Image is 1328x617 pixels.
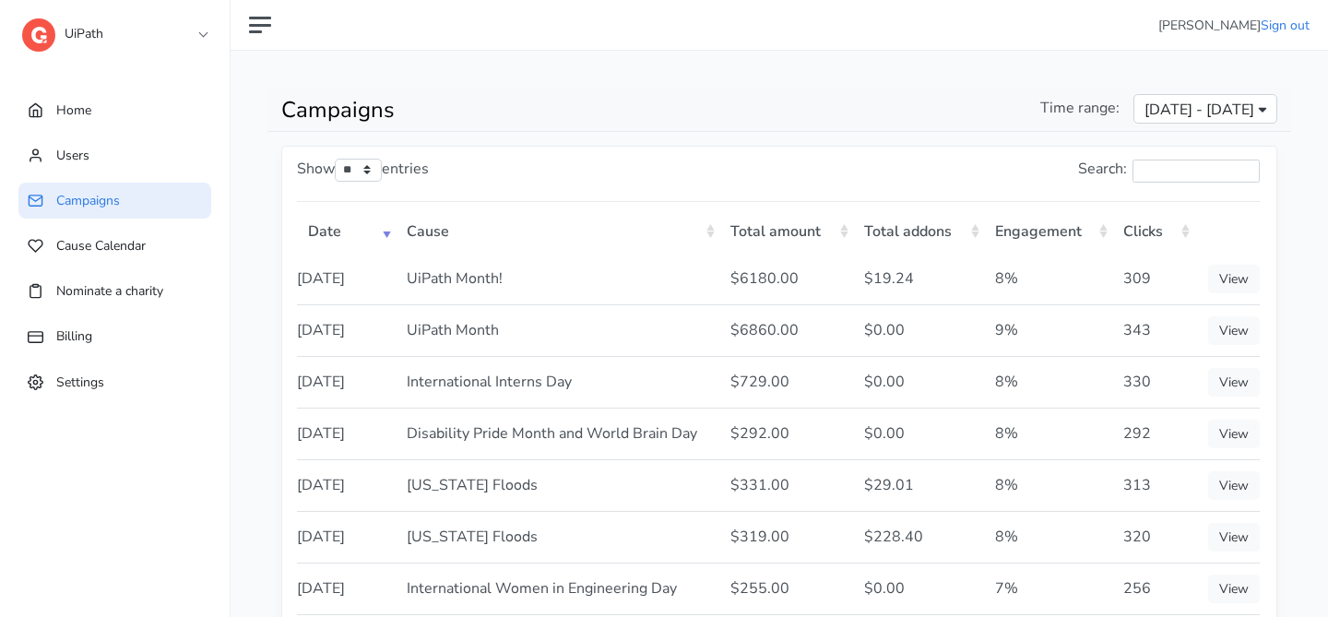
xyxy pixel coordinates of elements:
td: [DATE] [297,511,396,563]
td: $6180.00 [719,254,852,304]
label: Search: [1078,158,1260,183]
td: 256 [1112,563,1193,614]
td: 330 [1112,356,1193,408]
td: 313 [1112,459,1193,511]
td: [DATE] [297,563,396,614]
a: Sign out [1261,17,1310,34]
label: Show entries [297,158,429,182]
a: Campaigns [18,183,211,219]
td: [US_STATE] Floods [396,459,720,511]
img: logo-dashboard-4662da770dd4bea1a8774357aa970c5cb092b4650ab114813ae74da458e76571.svg [22,18,55,52]
td: $6860.00 [719,304,852,356]
a: View [1208,471,1260,500]
td: [DATE] [297,356,396,408]
td: 8% [984,254,1113,304]
a: Cause Calendar [18,228,211,264]
th: Cause: activate to sort column ascending [396,207,720,254]
span: Nominate a charity [56,282,163,300]
input: Search: [1132,160,1260,183]
span: Home [56,101,91,119]
td: $0.00 [853,408,984,459]
td: [DATE] [297,254,396,304]
a: UiPath [22,13,207,46]
td: $0.00 [853,356,984,408]
td: 343 [1112,304,1193,356]
span: Users [56,147,89,164]
th: Clicks: activate to sort column ascending [1112,207,1193,254]
a: View [1208,420,1260,448]
td: $228.40 [853,511,984,563]
span: Campaigns [56,192,120,209]
th: Total amount: activate to sort column ascending [719,207,852,254]
td: 8% [984,356,1113,408]
td: $19.24 [853,254,984,304]
a: Settings [18,364,211,400]
td: UiPath Month [396,304,720,356]
a: Billing [18,318,211,354]
th: Engagement: activate to sort column ascending [984,207,1113,254]
th: Date: activate to sort column ascending [297,207,396,254]
a: Nominate a charity [18,273,211,309]
a: View [1208,316,1260,345]
a: Home [18,92,211,128]
td: $729.00 [719,356,852,408]
td: $255.00 [719,563,852,614]
td: [DATE] [297,304,396,356]
td: $331.00 [719,459,852,511]
span: Settings [56,373,104,390]
td: $292.00 [719,408,852,459]
span: Cause Calendar [56,237,146,255]
td: Disability Pride Month and World Brain Day [396,408,720,459]
td: 9% [984,304,1113,356]
td: 309 [1112,254,1193,304]
td: 8% [984,511,1113,563]
td: $319.00 [719,511,852,563]
li: [PERSON_NAME] [1158,16,1310,35]
a: View [1208,368,1260,397]
td: [DATE] [297,408,396,459]
td: $0.00 [853,563,984,614]
span: [DATE] - [DATE] [1144,99,1254,121]
span: Time range: [1040,97,1120,119]
td: UiPath Month! [396,254,720,304]
td: 320 [1112,511,1193,563]
td: International Women in Engineering Day [396,563,720,614]
td: International Interns Day [396,356,720,408]
a: View [1208,575,1260,603]
a: View [1208,523,1260,552]
td: [DATE] [297,459,396,511]
td: 7% [984,563,1113,614]
select: Showentries [335,159,382,182]
span: Billing [56,327,92,345]
td: 8% [984,459,1113,511]
td: $29.01 [853,459,984,511]
h1: Campaigns [281,97,765,124]
a: Users [18,137,211,173]
td: 8% [984,408,1113,459]
th: Total addons: activate to sort column ascending [853,207,984,254]
a: View [1208,265,1260,293]
td: $0.00 [853,304,984,356]
td: [US_STATE] Floods [396,511,720,563]
td: 292 [1112,408,1193,459]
